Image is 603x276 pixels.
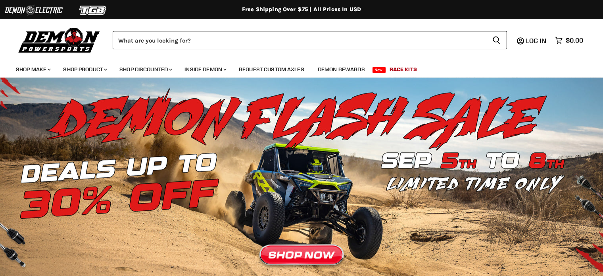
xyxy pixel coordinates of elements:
[551,35,587,46] a: $0.00
[10,61,56,78] a: Shop Make
[57,61,112,78] a: Shop Product
[113,61,177,78] a: Shop Discounted
[16,26,103,54] img: Demon Powersports
[373,67,386,73] span: New!
[526,37,546,45] span: Log in
[113,31,507,49] form: Product
[522,37,551,44] a: Log in
[312,61,371,78] a: Demon Rewards
[384,61,423,78] a: Race Kits
[486,31,507,49] button: Search
[113,31,486,49] input: Search
[63,3,123,18] img: TGB Logo 2
[179,61,231,78] a: Inside Demon
[233,61,310,78] a: Request Custom Axles
[4,3,63,18] img: Demon Electric Logo 2
[566,37,583,44] span: $0.00
[10,58,581,78] ul: Main menu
